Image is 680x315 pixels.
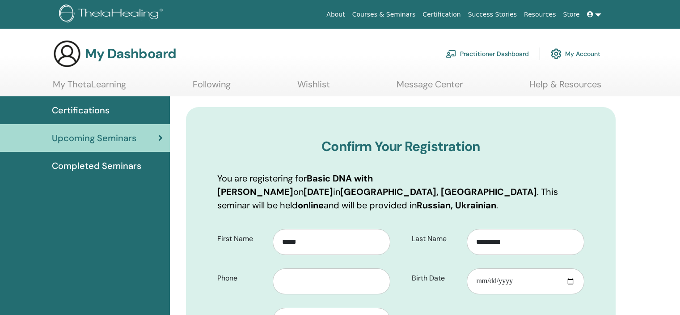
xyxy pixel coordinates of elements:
[520,6,560,23] a: Resources
[53,79,126,96] a: My ThetaLearning
[560,6,583,23] a: Store
[304,186,333,198] b: [DATE]
[211,270,273,287] label: Phone
[193,79,231,96] a: Following
[446,44,529,64] a: Practitioner Dashboard
[465,6,520,23] a: Success Stories
[298,199,324,211] b: online
[52,131,136,145] span: Upcoming Seminars
[217,172,584,212] p: You are registering for on in . This seminar will be held and will be provided in .
[349,6,419,23] a: Courses & Seminars
[405,230,467,247] label: Last Name
[551,44,600,64] a: My Account
[52,159,141,173] span: Completed Seminars
[85,46,176,62] h3: My Dashboard
[297,79,330,96] a: Wishlist
[405,270,467,287] label: Birth Date
[211,230,273,247] label: First Name
[417,199,496,211] b: Russian, Ukrainian
[217,138,584,155] h3: Confirm Your Registration
[59,4,166,25] img: logo.png
[551,46,562,61] img: cog.svg
[446,50,456,58] img: chalkboard-teacher.svg
[529,79,601,96] a: Help & Resources
[397,79,463,96] a: Message Center
[52,104,110,117] span: Certifications
[323,6,348,23] a: About
[340,186,537,198] b: [GEOGRAPHIC_DATA], [GEOGRAPHIC_DATA]
[419,6,464,23] a: Certification
[53,39,81,68] img: generic-user-icon.jpg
